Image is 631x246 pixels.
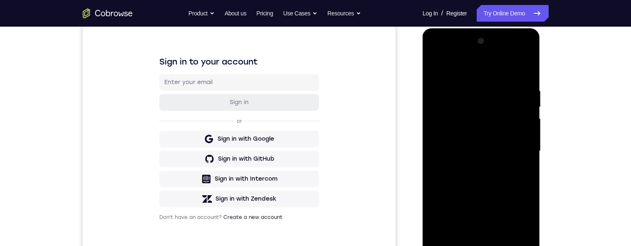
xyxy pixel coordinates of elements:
[225,5,246,22] a: About us
[327,5,361,22] button: Resources
[256,5,273,22] a: Pricing
[133,196,194,204] div: Sign in with Zendesk
[135,136,191,144] div: Sign in with Google
[446,5,467,22] a: Register
[77,215,236,222] p: Don't have an account?
[77,192,236,209] button: Sign in with Zendesk
[477,5,548,22] a: Try Online Demo
[283,5,317,22] button: Use Cases
[141,216,200,221] a: Create a new account
[132,176,195,184] div: Sign in with Intercom
[77,132,236,149] button: Sign in with Google
[441,8,443,18] span: /
[83,8,133,18] a: Go to the home page
[77,152,236,169] button: Sign in with GitHub
[152,119,161,126] p: or
[77,172,236,189] button: Sign in with Intercom
[188,5,215,22] button: Product
[423,5,438,22] a: Log In
[135,156,191,164] div: Sign in with GitHub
